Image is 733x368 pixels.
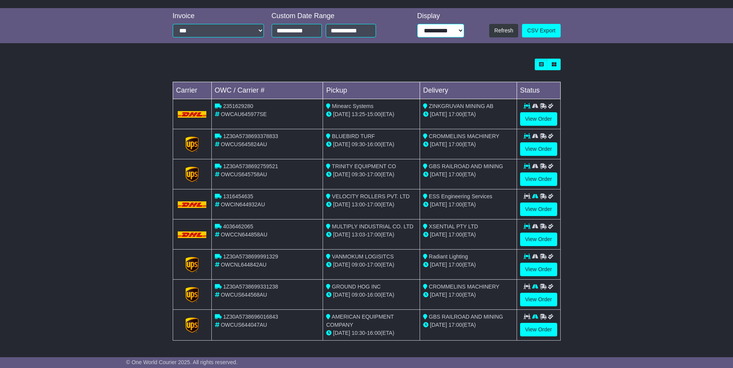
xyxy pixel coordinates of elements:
[333,292,350,298] span: [DATE]
[449,171,462,177] span: 17:00
[352,171,365,177] span: 09:30
[173,12,264,20] div: Invoice
[367,330,381,336] span: 16:00
[423,140,514,149] div: (ETA)
[430,292,447,298] span: [DATE]
[520,293,557,306] a: View Order
[429,193,492,199] span: ESS Engineering Services
[221,111,267,117] span: OWCAU645977SE
[223,284,278,290] span: 1Z30A5738699331238
[185,137,199,152] img: GetCarrierServiceLogo
[429,103,493,109] span: ZINKGRUVAN MINING AB
[333,262,350,268] span: [DATE]
[520,112,557,126] a: View Order
[449,292,462,298] span: 17:00
[333,231,350,238] span: [DATE]
[352,141,365,147] span: 09:30
[520,263,557,276] a: View Order
[430,322,447,328] span: [DATE]
[449,141,462,147] span: 17:00
[423,170,514,179] div: (ETA)
[429,223,478,230] span: XSENTIAL PTY LTD
[126,359,238,365] span: © One World Courier 2025. All rights reserved.
[429,133,500,139] span: CROMMELINS MACHINERY
[221,292,267,298] span: OWCUS644568AU
[367,111,381,117] span: 15:00
[272,12,396,20] div: Custom Date Range
[326,329,417,337] div: - (ETA)
[185,287,199,302] img: GetCarrierServiceLogo
[520,323,557,336] a: View Order
[185,167,199,182] img: GetCarrierServiceLogo
[211,82,323,99] td: OWC / Carrier #
[420,82,517,99] td: Delivery
[178,111,207,117] img: DHL.png
[326,110,417,118] div: - (ETA)
[178,231,207,238] img: DHL.png
[326,261,417,269] div: - (ETA)
[429,284,500,290] span: CROMMELINS MACHINERY
[423,231,514,239] div: (ETA)
[326,201,417,209] div: - (ETA)
[423,261,514,269] div: (ETA)
[173,82,211,99] td: Carrier
[185,257,199,272] img: GetCarrierServiceLogo
[449,111,462,117] span: 17:00
[223,314,278,320] span: 1Z30A5738696016843
[520,172,557,186] a: View Order
[449,201,462,208] span: 17:00
[367,262,381,268] span: 17:00
[332,133,375,139] span: BLUEBIRD TURF
[221,141,267,147] span: OWCUS645824AU
[517,82,560,99] td: Status
[367,231,381,238] span: 17:00
[430,231,447,238] span: [DATE]
[520,142,557,156] a: View Order
[333,330,350,336] span: [DATE]
[332,284,381,290] span: GROUND HOG INC
[332,193,410,199] span: VELOCITY ROLLERS PVT. LTD
[326,231,417,239] div: - (ETA)
[223,103,253,109] span: 2351629280
[333,201,350,208] span: [DATE]
[423,321,514,329] div: (ETA)
[221,322,267,328] span: OWCUS644047AU
[449,262,462,268] span: 17:00
[417,12,464,20] div: Display
[430,201,447,208] span: [DATE]
[423,291,514,299] div: (ETA)
[185,317,199,333] img: GetCarrierServiceLogo
[223,133,278,139] span: 1Z30A5738693378833
[423,201,514,209] div: (ETA)
[429,253,468,260] span: Radiant Lighting
[332,223,413,230] span: MULTIPLY INDUSTRIAL CO. LTD
[323,82,420,99] td: Pickup
[520,233,557,246] a: View Order
[430,141,447,147] span: [DATE]
[332,253,394,260] span: VANMOKUM LOGISITCS
[352,231,365,238] span: 13:03
[333,111,350,117] span: [DATE]
[423,110,514,118] div: (ETA)
[326,291,417,299] div: - (ETA)
[221,262,266,268] span: OWCNL644842AU
[223,163,278,169] span: 1Z30A5738692759521
[326,170,417,179] div: - (ETA)
[430,111,447,117] span: [DATE]
[332,103,373,109] span: Minearc Systems
[429,314,503,320] span: GBS RAILROAD AND MINING
[367,171,381,177] span: 17:00
[223,253,278,260] span: 1Z30A5738699991329
[326,140,417,149] div: - (ETA)
[333,171,350,177] span: [DATE]
[352,262,365,268] span: 09:00
[367,201,381,208] span: 17:00
[430,262,447,268] span: [DATE]
[326,314,394,328] span: AMERICAN EQUIPMENT COMPANY
[332,163,396,169] span: TRINITY EQUIPMENT CO
[352,201,365,208] span: 13:00
[367,292,381,298] span: 16:00
[221,201,265,208] span: OWCIN644932AU
[489,24,518,37] button: Refresh
[223,193,253,199] span: 1316454635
